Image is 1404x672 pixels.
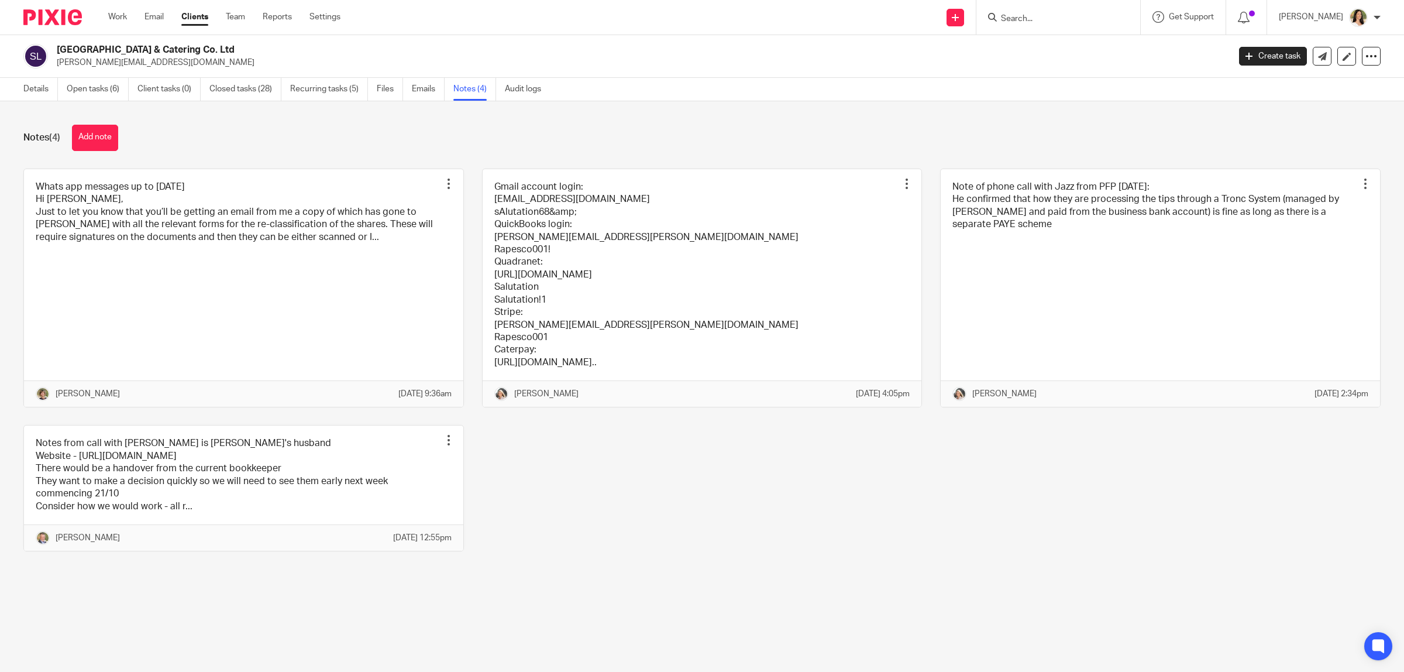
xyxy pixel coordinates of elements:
[309,11,340,23] a: Settings
[144,11,164,23] a: Email
[23,44,48,68] img: svg%3E
[494,387,508,401] img: High%20Res%20Andrew%20Price%20Accountants_Poppy%20Jakes%20photography-1187-3.jpg
[398,388,452,400] p: [DATE] 9:36am
[1000,14,1105,25] input: Search
[67,78,129,101] a: Open tasks (6)
[56,388,120,400] p: [PERSON_NAME]
[49,133,60,142] span: (4)
[972,388,1037,400] p: [PERSON_NAME]
[514,388,579,400] p: [PERSON_NAME]
[952,387,966,401] img: High%20Res%20Andrew%20Price%20Accountants_Poppy%20Jakes%20photography-1187-3.jpg
[1169,13,1214,21] span: Get Support
[209,78,281,101] a: Closed tasks (28)
[505,78,550,101] a: Audit logs
[377,78,403,101] a: Files
[56,532,120,544] p: [PERSON_NAME]
[393,532,452,544] p: [DATE] 12:55pm
[23,9,82,25] img: Pixie
[57,44,989,56] h2: [GEOGRAPHIC_DATA] & Catering Co. Ltd
[263,11,292,23] a: Reports
[1349,8,1368,27] img: High%20Res%20Andrew%20Price%20Accountants_Poppy%20Jakes%20photography-1153.jpg
[23,132,60,144] h1: Notes
[1279,11,1343,23] p: [PERSON_NAME]
[856,388,910,400] p: [DATE] 4:05pm
[57,57,1221,68] p: [PERSON_NAME][EMAIL_ADDRESS][DOMAIN_NAME]
[23,78,58,101] a: Details
[290,78,368,101] a: Recurring tasks (5)
[72,125,118,151] button: Add note
[226,11,245,23] a: Team
[412,78,445,101] a: Emails
[36,531,50,545] img: High%20Res%20Andrew%20Price%20Accountants_Poppy%20Jakes%20photography-1109.jpg
[137,78,201,101] a: Client tasks (0)
[1239,47,1307,66] a: Create task
[36,387,50,401] img: High%20Res%20Andrew%20Price%20Accountants_Poppy%20Jakes%20photography-1142.jpg
[1314,388,1368,400] p: [DATE] 2:34pm
[108,11,127,23] a: Work
[181,11,208,23] a: Clients
[453,78,496,101] a: Notes (4)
